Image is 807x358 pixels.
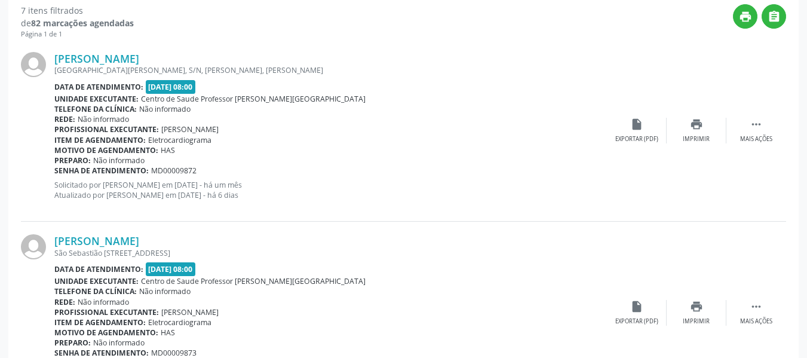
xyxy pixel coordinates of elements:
[615,135,658,143] div: Exportar (PDF)
[21,4,134,17] div: 7 itens filtrados
[750,300,763,313] i: 
[54,52,139,65] a: [PERSON_NAME]
[54,276,139,286] b: Unidade executante:
[93,338,145,348] span: Não informado
[630,300,643,313] i: insert_drive_file
[54,180,607,200] p: Solicitado por [PERSON_NAME] em [DATE] - há um mês Atualizado por [PERSON_NAME] em [DATE] - há 6 ...
[139,104,191,114] span: Não informado
[739,10,752,23] i: print
[54,135,146,145] b: Item de agendamento:
[161,307,219,317] span: [PERSON_NAME]
[690,300,703,313] i: print
[148,135,211,145] span: Eletrocardiograma
[21,29,134,39] div: Página 1 de 1
[54,145,158,155] b: Motivo de agendamento:
[54,114,75,124] b: Rede:
[21,17,134,29] div: de
[161,124,219,134] span: [PERSON_NAME]
[151,166,197,176] span: MD00009872
[690,118,703,131] i: print
[54,338,91,348] b: Preparo:
[93,155,145,166] span: Não informado
[54,286,137,296] b: Telefone da clínica:
[54,104,137,114] b: Telefone da clínica:
[161,145,175,155] span: HAS
[54,82,143,92] b: Data de atendimento:
[146,80,196,94] span: [DATE] 08:00
[21,52,46,77] img: img
[683,135,710,143] div: Imprimir
[54,234,139,247] a: [PERSON_NAME]
[141,276,366,286] span: Centro de Saude Professor [PERSON_NAME][GEOGRAPHIC_DATA]
[768,10,781,23] i: 
[615,317,658,326] div: Exportar (PDF)
[139,286,191,296] span: Não informado
[151,348,197,358] span: MD00009873
[54,264,143,274] b: Data de atendimento:
[141,94,366,104] span: Centro de Saude Professor [PERSON_NAME][GEOGRAPHIC_DATA]
[740,135,772,143] div: Mais ações
[54,248,607,258] div: São Sebastião [STREET_ADDRESS]
[683,317,710,326] div: Imprimir
[78,297,129,307] span: Não informado
[54,297,75,307] b: Rede:
[54,317,146,328] b: Item de agendamento:
[78,114,129,124] span: Não informado
[733,4,757,29] button: print
[750,118,763,131] i: 
[21,234,46,259] img: img
[740,317,772,326] div: Mais ações
[54,155,91,166] b: Preparo:
[54,94,139,104] b: Unidade executante:
[54,166,149,176] b: Senha de atendimento:
[54,348,149,358] b: Senha de atendimento:
[148,317,211,328] span: Eletrocardiograma
[146,262,196,276] span: [DATE] 08:00
[54,124,159,134] b: Profissional executante:
[762,4,786,29] button: 
[54,328,158,338] b: Motivo de agendamento:
[54,65,607,75] div: [GEOGRAPHIC_DATA][PERSON_NAME], S/N, [PERSON_NAME], [PERSON_NAME]
[54,307,159,317] b: Profissional executante:
[31,17,134,29] strong: 82 marcações agendadas
[161,328,175,338] span: HAS
[630,118,643,131] i: insert_drive_file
